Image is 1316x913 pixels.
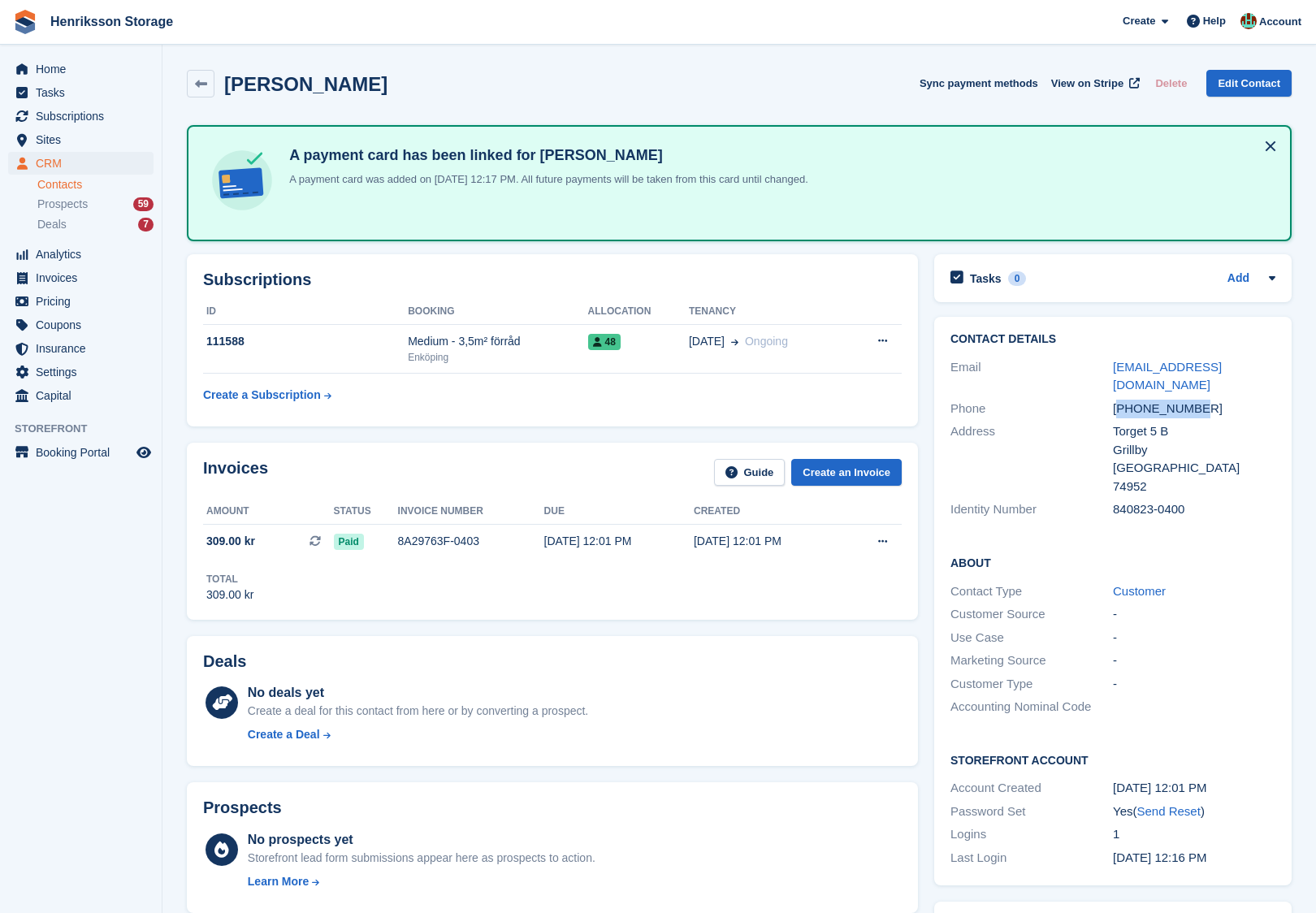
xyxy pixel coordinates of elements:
[8,266,154,289] a: menu
[8,337,154,360] a: menu
[8,105,154,128] a: menu
[248,726,588,743] a: Create a Deal
[203,333,408,350] div: 111588
[203,459,268,486] h2: Invoices
[8,361,154,383] a: menu
[950,698,1113,716] div: Accounting Nominal Code
[950,358,1113,395] div: Email
[8,243,154,266] a: menu
[203,299,408,325] th: ID
[544,533,694,550] div: [DATE] 12:01 PM
[37,217,67,232] span: Deals
[1113,360,1222,392] a: [EMAIL_ADDRESS][DOMAIN_NAME]
[689,299,847,325] th: Tenancy
[694,499,843,525] th: Created
[588,299,689,325] th: Allocation
[1045,70,1143,97] a: View on Stripe
[36,266,133,289] span: Invoices
[8,128,154,151] a: menu
[950,751,1275,768] h2: Storefront Account
[950,825,1113,844] div: Logins
[1227,270,1249,288] a: Add
[1113,629,1275,647] div: -
[206,572,253,586] div: Total
[203,380,331,410] a: Create a Subscription
[208,146,276,214] img: card-linked-ebf98d0992dc2aeb22e95c0e3c79077019eb2392cfd83c6a337811c24bc77127.svg
[950,651,1113,670] div: Marketing Source
[36,441,133,464] span: Booking Portal
[950,675,1113,694] div: Customer Type
[1113,584,1166,598] a: Customer
[1113,422,1275,441] div: Torget 5 B
[248,873,309,890] div: Learn More
[36,105,133,128] span: Subscriptions
[8,290,154,313] a: menu
[950,554,1275,570] h2: About
[1113,500,1275,519] div: 840823-0400
[950,500,1113,519] div: Identity Number
[1113,400,1275,418] div: [PHONE_NUMBER]
[1240,13,1257,29] img: Isak Martinelle
[950,779,1113,798] div: Account Created
[1113,825,1275,844] div: 1
[1132,804,1204,818] span: ( )
[36,314,133,336] span: Coupons
[950,422,1113,495] div: Address
[248,830,595,850] div: No prospects yet
[950,605,1113,624] div: Customer Source
[950,803,1113,821] div: Password Set
[950,629,1113,647] div: Use Case
[588,334,621,350] span: 48
[334,499,398,525] th: Status
[134,443,154,462] a: Preview store
[8,58,154,80] a: menu
[8,81,154,104] a: menu
[203,270,902,289] h2: Subscriptions
[408,333,587,350] div: Medium - 3,5m² förråd
[8,441,154,464] a: menu
[745,335,788,348] span: Ongoing
[1008,271,1027,286] div: 0
[1113,478,1275,496] div: 74952
[224,73,387,95] h2: [PERSON_NAME]
[283,146,808,165] h4: A payment card has been linked for [PERSON_NAME]
[8,314,154,336] a: menu
[203,499,334,525] th: Amount
[1113,850,1207,864] time: 2025-10-01 10:16:00 UTC
[8,384,154,407] a: menu
[36,361,133,383] span: Settings
[714,459,786,486] a: Guide
[36,58,133,80] span: Home
[398,533,544,550] div: 8A29763F-0403
[1123,13,1155,29] span: Create
[138,218,154,231] div: 7
[36,384,133,407] span: Capital
[13,10,37,34] img: stora-icon-8386f47178a22dfd0bd8f6a31ec36ba5ce8667c1dd55bd0f319d3a0aa187defe.svg
[398,499,544,525] th: Invoice number
[1113,459,1275,478] div: [GEOGRAPHIC_DATA]
[694,533,843,550] div: [DATE] 12:01 PM
[36,337,133,360] span: Insurance
[950,582,1113,601] div: Contact Type
[950,400,1113,418] div: Phone
[950,849,1113,868] div: Last Login
[408,350,587,365] div: Enköping
[203,387,321,404] div: Create a Subscription
[248,873,595,890] a: Learn More
[1259,14,1301,30] span: Account
[1113,803,1275,821] div: Yes
[248,683,588,703] div: No deals yet
[248,703,588,720] div: Create a deal for this contact from here or by converting a prospect.
[1113,779,1275,798] div: [DATE] 12:01 PM
[1136,804,1200,818] a: Send Reset
[36,81,133,104] span: Tasks
[1113,605,1275,624] div: -
[36,243,133,266] span: Analytics
[1113,675,1275,694] div: -
[970,271,1002,286] h2: Tasks
[408,299,587,325] th: Booking
[689,333,725,350] span: [DATE]
[334,534,364,550] span: Paid
[950,333,1275,346] h2: Contact Details
[1051,76,1123,92] span: View on Stripe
